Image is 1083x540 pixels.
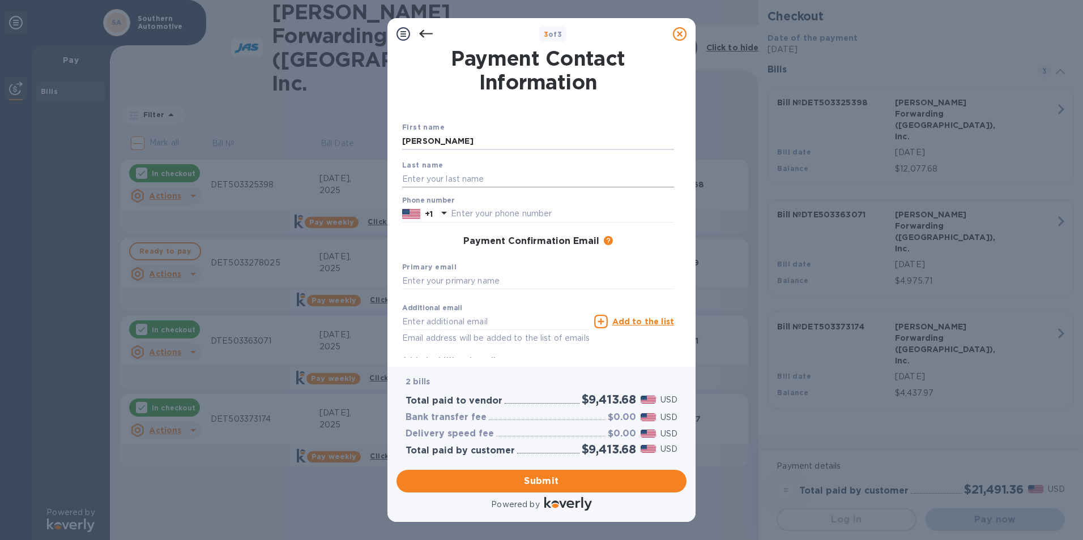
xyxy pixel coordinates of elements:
span: Submit [406,474,677,488]
img: USD [641,445,656,453]
p: USD [660,443,677,455]
input: Enter your primary name [402,273,674,290]
b: First name [402,123,445,131]
p: USD [660,394,677,406]
input: Enter your phone number [451,205,674,222]
p: USD [660,428,677,440]
h3: $0.00 [608,428,636,439]
img: USD [641,413,656,421]
h3: Payment Confirmation Email [463,236,599,247]
img: USD [641,430,656,438]
u: Add to the list [612,317,674,326]
h3: Total paid to vendor [406,396,502,406]
b: 2 bills [406,377,430,386]
b: of 3 [544,30,562,38]
p: USD [660,412,677,423]
p: Powered by [491,499,539,511]
b: Added additional emails [402,355,500,364]
label: Additional email [402,305,462,312]
input: Enter your last name [402,170,674,187]
h2: $9,413.68 [582,392,636,406]
input: Enter your first name [402,133,674,150]
img: US [402,208,420,220]
b: Last name [402,161,444,169]
label: Phone number [402,198,454,204]
b: Primary email [402,263,457,271]
h1: Payment Contact Information [402,46,674,94]
p: +1 [425,208,433,220]
input: Enter additional email [402,313,590,330]
button: Submit [396,470,687,492]
img: Logo [544,497,592,511]
img: USD [641,396,656,404]
span: 3 [544,30,548,38]
p: Email address will be added to the list of emails [402,332,590,345]
h3: Bank transfer fee [406,412,487,423]
h2: $9,413.68 [582,442,636,456]
h3: $0.00 [608,412,636,423]
h3: Total paid by customer [406,445,515,456]
h3: Delivery speed fee [406,428,494,439]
